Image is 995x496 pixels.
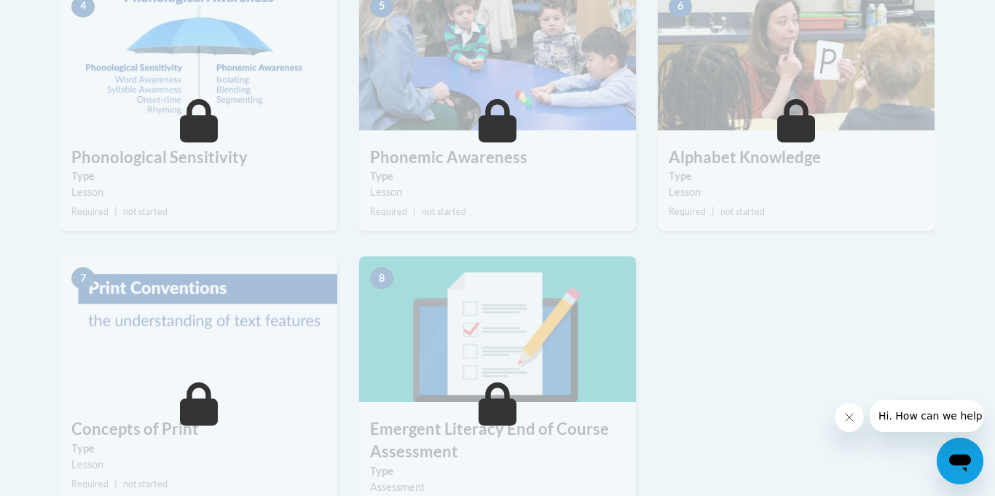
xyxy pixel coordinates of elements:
span: Required [669,206,706,217]
label: Type [71,441,326,457]
span: | [413,206,416,217]
h3: Alphabet Knowledge [658,146,935,169]
div: Lesson [669,184,924,200]
label: Type [669,168,924,184]
span: not started [123,479,168,489]
span: not started [123,206,168,217]
span: not started [720,206,765,217]
div: Lesson [71,457,326,473]
span: not started [422,206,466,217]
label: Type [370,168,625,184]
h3: Emergent Literacy End of Course Assessment [359,418,636,463]
span: 8 [370,267,393,289]
iframe: Message from company [870,400,983,432]
h3: Phonological Sensitivity [60,146,337,169]
label: Type [370,463,625,479]
img: Course Image [60,256,337,402]
span: | [114,206,117,217]
span: Hi. How can we help? [9,10,118,22]
span: Required [370,206,407,217]
iframe: Button to launch messaging window [937,438,983,484]
span: Required [71,479,109,489]
span: | [712,206,715,217]
label: Type [71,168,326,184]
img: Course Image [359,256,636,402]
div: Lesson [370,184,625,200]
div: Lesson [71,184,326,200]
iframe: Close message [835,403,864,432]
div: Assessment [370,479,625,495]
span: | [114,479,117,489]
span: 7 [71,267,95,289]
h3: Phonemic Awareness [359,146,636,169]
h3: Concepts of Print [60,418,337,441]
span: Required [71,206,109,217]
